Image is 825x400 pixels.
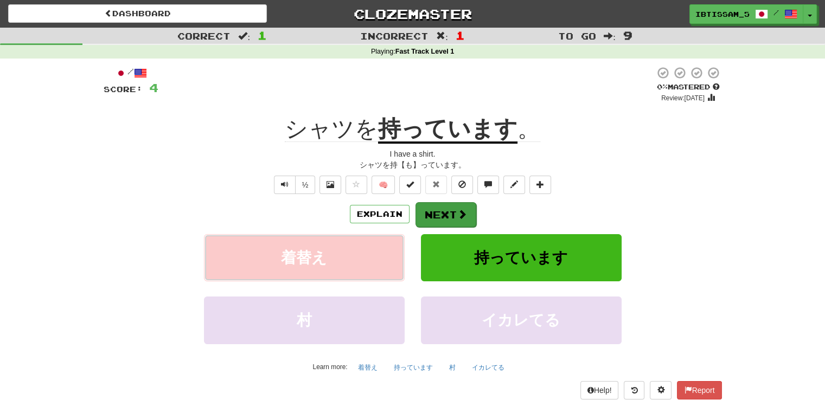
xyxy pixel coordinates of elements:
[466,359,510,376] button: イカレてる
[295,176,316,194] button: ½
[352,359,383,376] button: 着替え
[104,85,143,94] span: Score:
[624,381,644,399] button: Round history (alt+y)
[372,176,395,194] button: 🧠
[456,29,465,42] span: 1
[104,159,722,170] div: シャツを持【も】っています。
[657,82,668,91] span: 0 %
[482,312,560,328] span: イカレてる
[580,381,619,399] button: Help!
[360,30,429,41] span: Incorrect
[378,116,517,144] u: 持っています
[350,205,410,223] button: Explain
[285,116,378,142] span: シャツを
[503,176,525,194] button: Edit sentence (alt+d)
[477,176,499,194] button: Discuss sentence (alt+u)
[8,4,267,23] a: Dashboard
[415,202,476,227] button: Next
[474,249,568,266] span: 持っています
[399,176,421,194] button: Set this sentence to 100% Mastered (alt+m)
[425,176,447,194] button: Reset to 0% Mastered (alt+r)
[204,234,405,281] button: 着替え
[149,81,158,94] span: 4
[104,149,722,159] div: I have a shirt.
[661,94,705,102] small: Review: [DATE]
[677,381,721,399] button: Report
[558,30,596,41] span: To go
[604,31,616,41] span: :
[529,176,551,194] button: Add to collection (alt+a)
[281,249,327,266] span: 着替え
[319,176,341,194] button: Show image (alt+x)
[104,66,158,80] div: /
[297,312,312,328] span: 村
[451,176,473,194] button: Ignore sentence (alt+i)
[623,29,632,42] span: 9
[517,116,540,142] span: 。
[346,176,367,194] button: Favorite sentence (alt+f)
[204,296,405,344] button: 村
[773,9,779,16] span: /
[272,176,316,194] div: Text-to-speech controls
[421,234,622,281] button: 持っています
[283,4,542,23] a: Clozemaster
[395,48,455,55] strong: Fast Track Level 1
[689,4,803,24] a: Ibtissam_5 /
[177,30,231,41] span: Correct
[388,359,439,376] button: 持っています
[258,29,267,42] span: 1
[443,359,462,376] button: 村
[312,363,347,371] small: Learn more:
[655,82,722,92] div: Mastered
[238,31,250,41] span: :
[436,31,448,41] span: :
[421,296,622,344] button: イカレてる
[274,176,296,194] button: Play sentence audio (ctl+space)
[695,9,750,19] span: Ibtissam_5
